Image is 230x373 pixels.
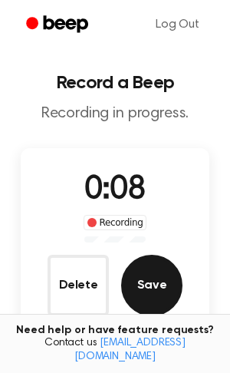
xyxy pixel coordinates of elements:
[15,10,102,40] a: Beep
[12,104,218,124] p: Recording in progress.
[74,338,186,362] a: [EMAIL_ADDRESS][DOMAIN_NAME]
[9,337,221,364] span: Contact us
[121,255,182,316] button: Save Audio Record
[140,6,215,43] a: Log Out
[84,174,146,206] span: 0:08
[12,74,218,92] h1: Record a Beep
[84,215,147,230] div: Recording
[48,255,109,316] button: Delete Audio Record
